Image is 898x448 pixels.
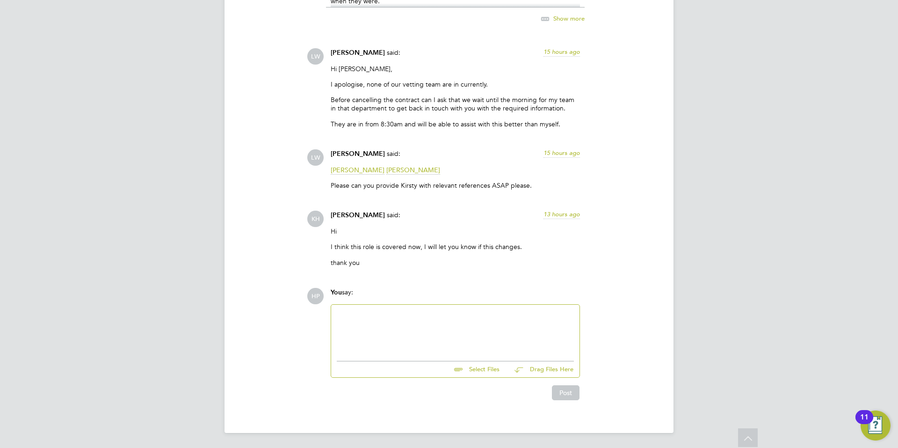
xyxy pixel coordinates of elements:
[307,288,324,304] span: HP
[331,181,580,190] p: Please can you provide Kirsty with relevant references ASAP please.
[331,150,385,158] span: [PERSON_NAME]
[307,149,324,166] span: LW
[331,166,384,175] span: [PERSON_NAME]
[331,65,580,73] p: Hi [PERSON_NAME],
[387,211,400,219] span: said:
[860,417,869,429] div: 11
[543,48,580,56] span: 15 hours ago
[331,288,580,304] div: say:
[387,48,400,57] span: said:
[553,14,585,22] span: Show more
[386,166,440,175] span: [PERSON_NAME]
[387,149,400,158] span: said:
[331,49,385,57] span: [PERSON_NAME]
[507,360,574,380] button: Drag Files Here
[331,80,580,88] p: I apologise, none of our vetting team are in currently.
[861,411,891,441] button: Open Resource Center, 11 new notifications
[331,120,580,128] p: They are in from 8:30am and will be able to assist with this better than myself.
[543,149,580,157] span: 15 hours ago
[331,288,342,296] span: You
[552,385,579,400] button: Post
[331,95,580,112] p: Before cancelling the contract can I ask that we wait until the morning for my team in that depar...
[331,211,385,219] span: [PERSON_NAME]
[331,242,580,251] p: I think this role is covered now, I will let you know if this changes.
[331,258,580,267] p: thank you
[307,211,324,227] span: KH
[543,210,580,218] span: 13 hours ago
[307,48,324,65] span: LW
[331,227,580,235] p: Hi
